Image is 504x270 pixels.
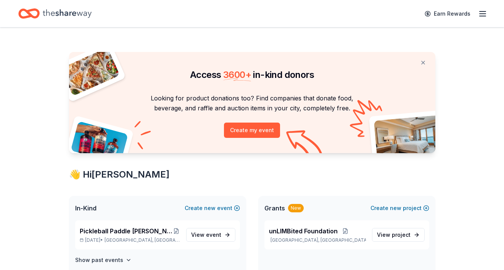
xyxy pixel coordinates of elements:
a: View project [372,228,425,242]
span: View [191,230,221,239]
button: Createnewevent [185,204,240,213]
p: [DATE] • [80,237,180,243]
span: View [377,230,411,239]
p: Looking for product donations too? Find companies that donate food, beverage, and raffle and auct... [78,93,426,113]
button: Show past events [75,255,132,265]
a: Earn Rewards [420,7,475,21]
span: project [392,231,411,238]
span: new [390,204,401,213]
span: 3600 + [223,69,251,80]
a: Home [18,5,92,23]
span: In-Kind [75,204,97,213]
button: Createnewproject [370,204,429,213]
p: [GEOGRAPHIC_DATA], [GEOGRAPHIC_DATA] [269,237,366,243]
span: Grants [264,204,285,213]
a: View event [186,228,235,242]
button: Create my event [224,123,280,138]
img: Curvy arrow [286,130,324,159]
span: Access in-kind donors [190,69,314,80]
span: Pickleball Paddle [PERSON_NAME]: Serving Hope, Changing Lives [80,226,173,236]
h4: Show past events [75,255,123,265]
span: event [206,231,221,238]
span: [GEOGRAPHIC_DATA], [GEOGRAPHIC_DATA] [105,237,180,243]
div: New [288,204,304,212]
div: 👋 Hi [PERSON_NAME] [69,168,435,181]
img: Pizza [60,47,120,96]
span: new [204,204,216,213]
span: unLIMBited Foundation [269,226,338,236]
